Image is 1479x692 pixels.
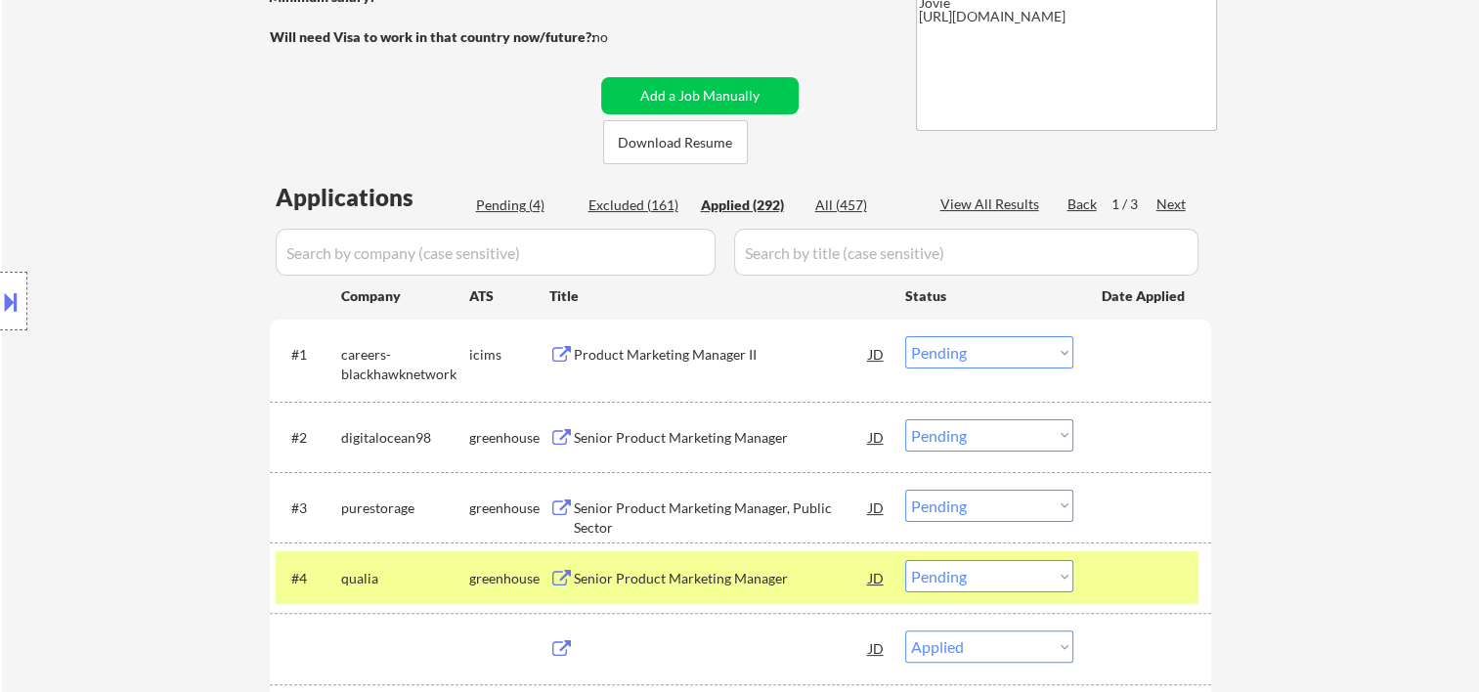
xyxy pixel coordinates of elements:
div: Applications [276,186,469,209]
div: View All Results [940,195,1045,214]
div: Applied (292) [701,195,799,215]
div: icims [469,345,549,365]
div: no [592,27,648,47]
div: JD [867,560,887,595]
div: Status [905,278,1073,313]
strong: Will need Visa to work in that country now/future?: [270,28,595,45]
div: All (457) [815,195,913,215]
div: Date Applied [1102,286,1188,306]
div: Senior Product Marketing Manager [574,569,869,588]
div: greenhouse [469,428,549,448]
div: JD [867,419,887,454]
div: digitalocean98 [341,428,469,448]
div: Back [1067,195,1099,214]
div: Title [549,286,887,306]
div: JD [867,336,887,371]
div: purestorage [341,498,469,518]
div: Product Marketing Manager II [574,345,869,365]
div: greenhouse [469,569,549,588]
button: Download Resume [603,120,748,164]
div: careers-blackhawknetwork [341,345,469,383]
div: Pending (4) [476,195,574,215]
div: greenhouse [469,498,549,518]
div: #3 [291,498,326,518]
div: Senior Product Marketing Manager [574,428,869,448]
div: Excluded (161) [588,195,686,215]
div: qualia [341,569,469,588]
div: JD [867,630,887,666]
button: Add a Job Manually [601,77,799,114]
div: Next [1156,195,1188,214]
input: Search by company (case sensitive) [276,229,716,276]
div: ATS [469,286,549,306]
div: #4 [291,569,326,588]
div: Company [341,286,469,306]
div: JD [867,490,887,525]
div: 1 / 3 [1111,195,1156,214]
input: Search by title (case sensitive) [734,229,1198,276]
div: Senior Product Marketing Manager, Public Sector [574,498,869,537]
